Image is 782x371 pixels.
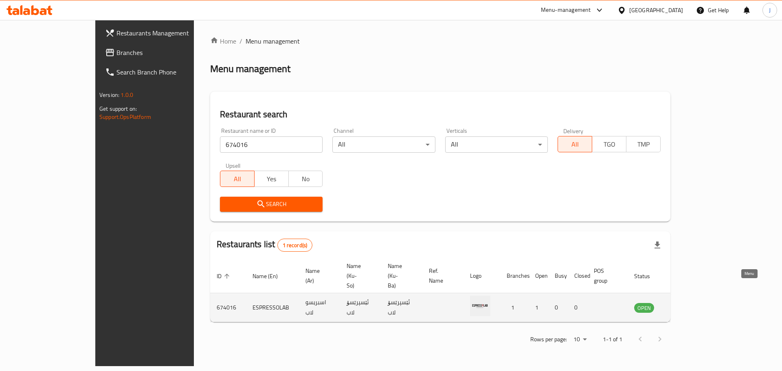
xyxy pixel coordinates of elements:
[220,108,661,121] h2: Restaurant search
[224,173,251,185] span: All
[561,138,589,150] span: All
[626,136,661,152] button: TMP
[210,293,246,322] td: 674016
[470,296,490,316] img: ESPRESSOLAB
[220,197,323,212] button: Search
[305,266,330,285] span: Name (Ar)
[220,171,255,187] button: All
[634,303,654,313] span: OPEN
[99,112,151,122] a: Support.OpsPlatform
[246,293,299,322] td: ESPRESSOLAB
[463,259,500,293] th: Logo
[99,62,226,82] a: Search Branch Phone
[239,36,242,46] li: /
[592,136,626,152] button: TGO
[388,261,413,290] span: Name (Ku-Ba)
[210,62,290,75] h2: Menu management
[529,293,548,322] td: 1
[226,162,241,168] label: Upsell
[648,235,667,255] div: Export file
[530,334,567,345] p: Rows per page:
[288,171,323,187] button: No
[595,138,623,150] span: TGO
[220,136,323,153] input: Search for restaurant name or ID..
[570,334,590,346] div: Rows per page:
[381,293,422,322] td: ئێسپرێسۆ لاب
[630,138,657,150] span: TMP
[634,271,661,281] span: Status
[99,23,226,43] a: Restaurants Management
[116,48,220,57] span: Branches
[500,259,529,293] th: Branches
[429,266,454,285] span: Ref. Name
[603,334,622,345] p: 1-1 of 1
[594,266,618,285] span: POS group
[99,43,226,62] a: Branches
[445,136,548,153] div: All
[253,271,288,281] span: Name (En)
[629,6,683,15] div: [GEOGRAPHIC_DATA]
[500,293,529,322] td: 1
[332,136,435,153] div: All
[548,293,568,322] td: 0
[217,238,312,252] h2: Restaurants list
[278,241,312,249] span: 1 record(s)
[226,199,316,209] span: Search
[541,5,591,15] div: Menu-management
[558,136,592,152] button: All
[340,293,381,322] td: ئێسپرێسۆ لاب
[121,90,133,100] span: 1.0.0
[210,259,699,322] table: enhanced table
[277,239,313,252] div: Total records count
[292,173,320,185] span: No
[548,259,568,293] th: Busy
[347,261,371,290] span: Name (Ku-So)
[99,90,119,100] span: Version:
[563,128,584,134] label: Delivery
[769,6,771,15] span: J
[529,259,548,293] th: Open
[246,36,300,46] span: Menu management
[99,103,137,114] span: Get support on:
[116,67,220,77] span: Search Branch Phone
[254,171,289,187] button: Yes
[217,271,232,281] span: ID
[568,259,587,293] th: Closed
[210,36,670,46] nav: breadcrumb
[258,173,286,185] span: Yes
[116,28,220,38] span: Restaurants Management
[568,293,587,322] td: 0
[299,293,340,322] td: اسبريسو لاب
